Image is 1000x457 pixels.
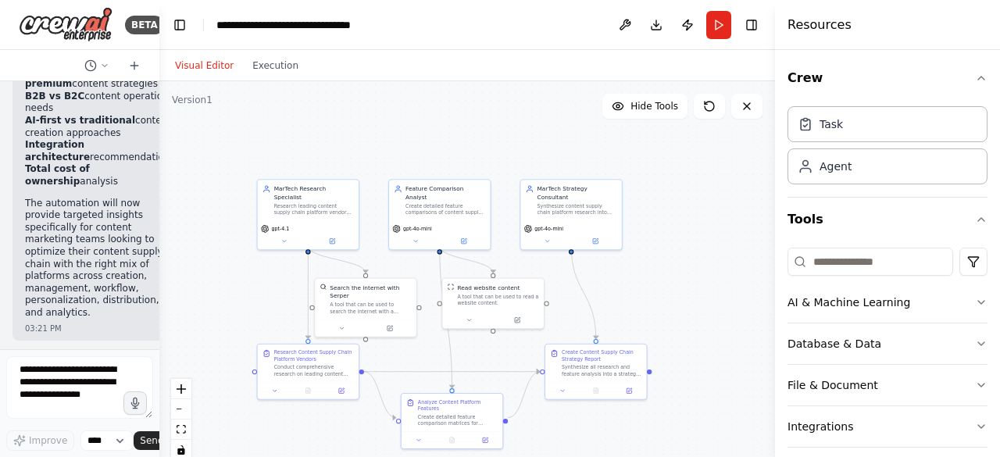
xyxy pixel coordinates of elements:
[630,100,678,112] span: Hide Tools
[134,431,182,450] button: Send
[25,115,175,139] li: content creation approaches
[25,323,175,334] div: 03:21 PM
[25,198,175,320] p: The automation will now provide targeted insights specifically for content marketing teams lookin...
[25,163,90,187] strong: Total cost of ownership
[494,315,540,325] button: Open in side panel
[364,367,540,376] g: Edge from 72badd72-e699-4aec-9d35-357e57f07bf8 to 9af06915-0a71-45aa-a4f6-dfa6b96c2fec
[125,16,164,34] div: BETA
[274,203,354,216] div: Research leading content supply chain platform vendors across CMS, DAM, Marketing Workflow and Pl...
[534,226,563,232] span: gpt-4o-mini
[448,284,454,290] img: ScrapeWebsiteTool
[787,16,852,34] h4: Resources
[25,163,175,187] li: analysis
[418,398,498,412] div: Analyze Content Platform Features
[25,115,135,126] strong: AI-first vs traditional
[441,278,545,330] div: ScrapeWebsiteToolRead website contentA tool that can be used to read a website content.
[291,386,326,396] button: No output available
[166,56,243,75] button: Visual Editor
[545,344,648,400] div: Create Content Supply Chain Strategy ReportSynthesize all research and feature analysis into a st...
[441,236,487,246] button: Open in side panel
[123,391,147,415] button: Click to speak your automation idea
[25,139,175,163] li: recommendations
[140,434,163,447] span: Send
[274,349,354,362] div: Research Content Supply Chain Platform Vendors
[304,246,370,273] g: Edge from 9853f88a-fa5f-4baf-8ef9-fbad03cdf2aa to 72371ed1-0e8b-4913-b228-0b6d1070efe6
[314,278,417,337] div: SerperDevToolSearch the internet with SerperA tool that can be used to search the internet with a...
[457,294,538,307] div: A tool that can be used to read a website content.
[567,246,600,339] g: Edge from 563750dd-278c-427e-9892-ae097223d7d4 to 9af06915-0a71-45aa-a4f6-dfa6b96c2fec
[274,185,354,202] div: MarTech Research Specialist
[320,284,327,290] img: SerperDevTool
[741,14,762,36] button: Hide right sidebar
[578,386,613,396] button: No output available
[562,349,641,362] div: Create Content Supply Chain Strategy Report
[330,302,411,315] div: A tool that can be used to search the internet with a search_query. Supports different search typ...
[537,203,616,216] div: Synthesize content supply chain platform research into strategic recommendations, identifying the...
[435,246,497,273] g: Edge from bd2163f1-fe1e-404c-b0e6-a5b41000a106 to b4d62f48-3e27-49c4-a258-b93ce5af21ec
[787,282,987,323] button: AI & Machine Learning
[820,116,843,132] div: Task
[602,94,687,119] button: Hide Tools
[171,399,191,420] button: zoom out
[304,246,312,339] g: Edge from 9853f88a-fa5f-4baf-8ef9-fbad03cdf2aa to 72badd72-e699-4aec-9d35-357e57f07bf8
[169,14,191,36] button: Hide left sidebar
[330,284,411,300] div: Search the internet with Serper
[787,365,987,405] button: File & Document
[508,367,540,421] g: Edge from 17141b1e-8145-4770-9b55-c0e152b62a5a to 9af06915-0a71-45aa-a4f6-dfa6b96c2fec
[787,100,987,197] div: Crew
[434,435,470,445] button: No output available
[257,344,360,400] div: Research Content Supply Chain Platform VendorsConduct comprehensive research on leading content s...
[78,56,116,75] button: Switch to previous chat
[25,139,90,162] strong: Integration architecture
[171,420,191,440] button: fit view
[366,323,412,334] button: Open in side panel
[25,91,175,115] li: content operation needs
[537,185,616,202] div: MarTech Strategy Consultant
[6,430,74,451] button: Improve
[19,7,112,42] img: Logo
[243,56,308,75] button: Execution
[405,203,485,216] div: Create detailed feature comparisons of content supply chain platforms focusing on content creatio...
[272,226,290,232] span: gpt-4.1
[787,406,987,447] button: Integrations
[418,413,498,427] div: Create detailed feature comparison matrices for content supply chain platforms focusing on: Conte...
[403,226,432,232] span: gpt-4o-mini
[787,323,987,364] button: Database & Data
[364,367,396,421] g: Edge from 72badd72-e699-4aec-9d35-357e57f07bf8 to 17141b1e-8145-4770-9b55-c0e152b62a5a
[172,94,212,106] div: Version 1
[787,56,987,100] button: Crew
[327,386,355,396] button: Open in side panel
[820,159,852,174] div: Agent
[309,236,355,246] button: Open in side panel
[257,179,360,250] div: MarTech Research SpecialistResearch leading content supply chain platform vendors across CMS, DAM...
[216,17,392,33] nav: breadcrumb
[787,198,987,241] button: Tools
[388,179,491,250] div: Feature Comparison AnalystCreate detailed feature comparisons of content supply chain platforms f...
[562,364,641,377] div: Synthesize all research and feature analysis into a strategic content supply chain platform compa...
[401,393,504,449] div: Analyze Content Platform FeaturesCreate detailed feature comparison matrices for content supply c...
[29,434,67,447] span: Improve
[405,185,485,202] div: Feature Comparison Analyst
[520,179,623,250] div: MarTech Strategy ConsultantSynthesize content supply chain platform research into strategic recom...
[274,364,354,377] div: Conduct comprehensive research on leading content supply chain platform vendors across: CMS (Cont...
[122,56,147,75] button: Start a new chat
[457,284,520,292] div: Read website content
[471,435,499,445] button: Open in side panel
[572,236,618,246] button: Open in side panel
[171,379,191,399] button: zoom in
[615,386,643,396] button: Open in side panel
[25,91,84,102] strong: B2B vs B2C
